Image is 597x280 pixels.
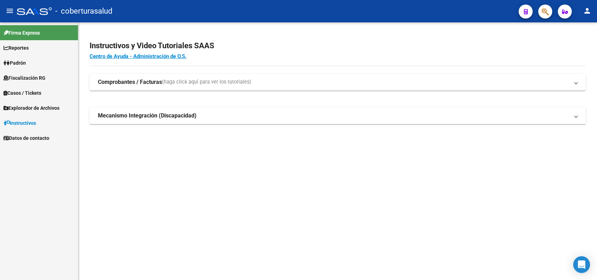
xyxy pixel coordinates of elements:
[3,59,26,67] span: Padrón
[3,74,45,82] span: Fiscalización RG
[3,29,40,37] span: Firma Express
[3,119,36,127] span: Instructivos
[583,7,591,15] mat-icon: person
[162,78,251,86] span: (haga click aquí para ver los tutoriales)
[90,39,586,52] h2: Instructivos y Video Tutoriales SAAS
[55,3,112,19] span: - coberturasalud
[90,53,186,59] a: Centro de Ayuda - Administración de O.S.
[3,104,59,112] span: Explorador de Archivos
[98,78,162,86] strong: Comprobantes / Facturas
[573,256,590,273] div: Open Intercom Messenger
[3,134,49,142] span: Datos de contacto
[98,112,197,120] strong: Mecanismo Integración (Discapacidad)
[90,74,586,91] mat-expansion-panel-header: Comprobantes / Facturas(haga click aquí para ver los tutoriales)
[3,89,41,97] span: Casos / Tickets
[3,44,29,52] span: Reportes
[6,7,14,15] mat-icon: menu
[90,107,586,124] mat-expansion-panel-header: Mecanismo Integración (Discapacidad)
